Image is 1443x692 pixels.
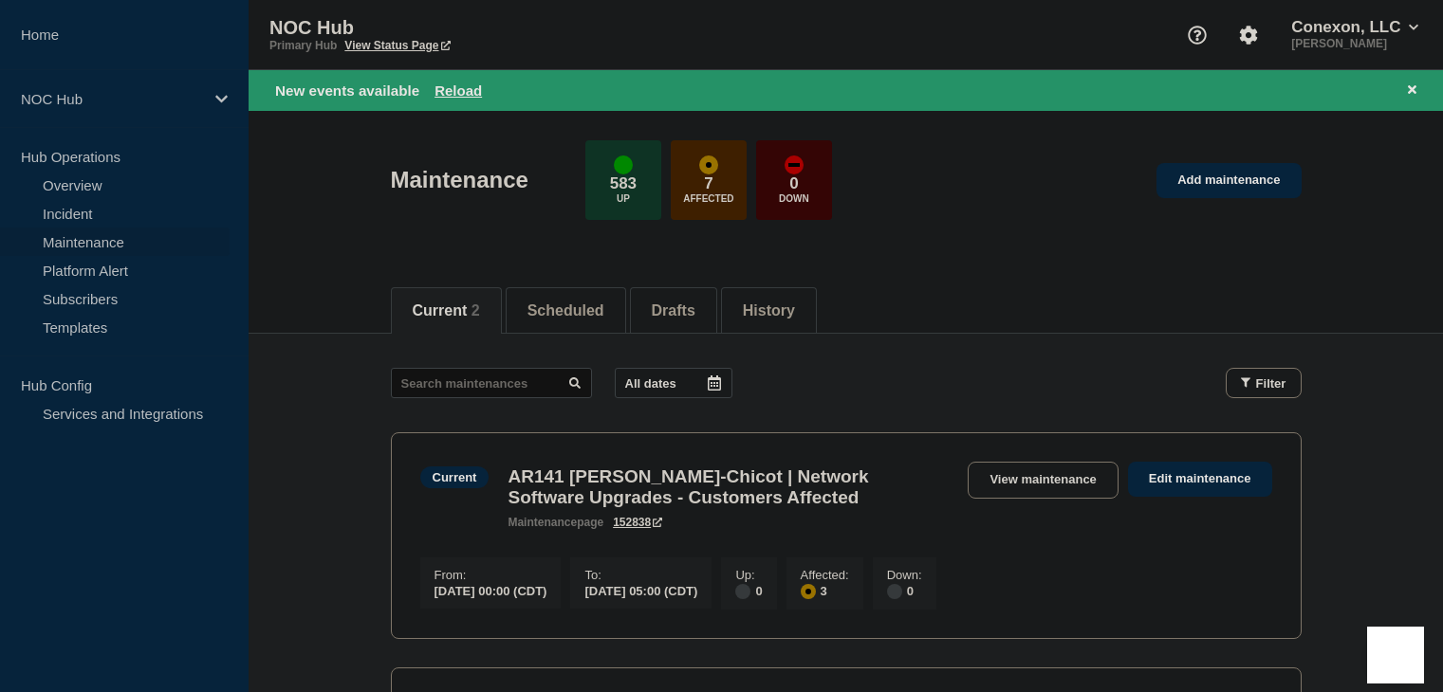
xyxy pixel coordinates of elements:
[801,568,849,582] p: Affected :
[472,302,480,319] span: 2
[743,302,795,319] button: History
[735,584,750,599] div: disabled
[785,155,804,174] div: down
[735,568,762,582] p: Up :
[801,582,849,599] div: 3
[699,155,718,174] div: affected
[584,582,697,598] div: [DATE] 05:00 (CDT)
[1177,15,1217,55] button: Support
[508,516,603,529] p: page
[801,584,816,599] div: affected
[615,368,732,398] button: All dates
[391,368,592,398] input: Search maintenances
[21,91,203,107] p: NOC Hub
[508,516,577,529] span: maintenance
[584,568,697,582] p: To :
[625,376,676,391] p: All dates
[779,193,809,204] p: Down
[435,82,482,99] button: Reload
[1256,376,1286,391] span: Filter
[1287,37,1422,50] p: [PERSON_NAME]
[1128,462,1272,497] a: Edit maintenance
[435,568,547,582] p: From :
[614,155,633,174] div: up
[789,174,798,193] p: 0
[527,302,604,319] button: Scheduled
[887,568,922,582] p: Down :
[1367,627,1424,683] iframe: Help Scout Beacon - Open
[275,82,419,99] span: New events available
[887,582,922,599] div: 0
[269,39,337,52] p: Primary Hub
[435,582,547,598] div: [DATE] 00:00 (CDT)
[887,584,902,599] div: disabled
[735,582,762,599] div: 0
[1287,18,1422,37] button: Conexon, LLC
[617,193,630,204] p: Up
[704,174,712,193] p: 7
[344,39,450,52] a: View Status Page
[683,193,733,204] p: Affected
[610,174,637,193] p: 583
[652,302,695,319] button: Drafts
[1229,15,1268,55] button: Account settings
[391,167,528,193] h1: Maintenance
[1226,368,1302,398] button: Filter
[433,470,477,484] div: Current
[613,516,662,529] a: 152838
[269,17,649,39] p: NOC Hub
[508,466,949,508] h3: AR141 [PERSON_NAME]-Chicot | Network Software Upgrades - Customers Affected
[1156,163,1301,198] a: Add maintenance
[413,302,480,319] button: Current 2
[968,462,1118,499] a: View maintenance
